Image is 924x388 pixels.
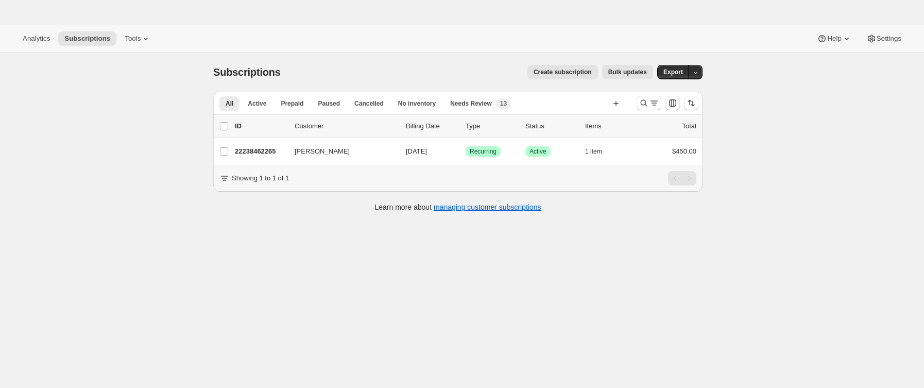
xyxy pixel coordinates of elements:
span: Tools [125,35,141,43]
div: Type [466,121,517,131]
span: Cancelled [354,99,384,108]
button: Help [811,31,858,46]
span: No inventory [398,99,436,108]
iframe: Intercom live chat [889,343,914,367]
button: Tools [118,31,157,46]
span: $450.00 [672,147,696,155]
button: Settings [860,31,908,46]
span: Paused [318,99,340,108]
div: Items [585,121,637,131]
button: Export [657,65,689,79]
button: Create subscription [527,65,598,79]
span: Active [529,147,546,156]
a: managing customer subscriptions [434,203,541,211]
button: Ordenar los resultados [684,96,698,110]
button: Subscriptions [58,31,116,46]
span: Bulk updates [608,68,647,76]
p: Learn more about [375,202,541,212]
button: Bulk updates [602,65,653,79]
div: 22238462265[PERSON_NAME][DATE]LogradoRecurringLogradoActive1 item$450.00 [235,144,696,159]
span: [PERSON_NAME] [295,146,350,157]
button: Analytics [16,31,56,46]
span: [DATE] [406,147,427,155]
button: Personalizar el orden y la visibilidad de las columnas de la tabla [665,96,680,110]
span: 13 [500,99,507,108]
span: All [226,99,233,108]
span: Settings [877,35,901,43]
div: IDCustomerBilling DateTypeStatusItemsTotal [235,121,696,131]
span: Export [663,68,683,76]
p: Showing 1 to 1 of 1 [232,173,289,183]
p: Customer [295,121,398,131]
p: ID [235,121,286,131]
span: Active [248,99,266,108]
span: Subscriptions [213,66,281,78]
span: Analytics [23,35,50,43]
span: Help [827,35,841,43]
p: 22238462265 [235,146,286,157]
span: Subscriptions [64,35,110,43]
button: Buscar y filtrar resultados [637,96,661,110]
p: Status [525,121,577,131]
span: Needs Review [450,99,492,108]
button: [PERSON_NAME] [288,143,391,160]
span: Create subscription [534,68,592,76]
button: 1 item [585,144,613,159]
span: Prepaid [281,99,303,108]
nav: Paginación [668,171,696,185]
p: Billing Date [406,121,457,131]
p: Total [682,121,696,131]
span: Recurring [470,147,497,156]
button: Crear vista nueva [608,96,624,111]
span: 1 item [585,147,602,156]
